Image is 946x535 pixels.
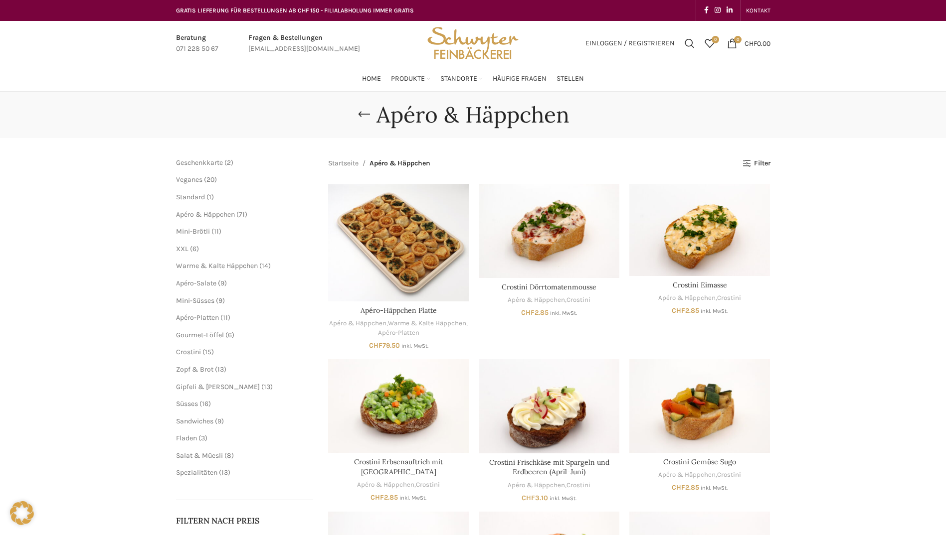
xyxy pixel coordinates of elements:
[214,227,219,236] span: 11
[745,39,757,47] span: CHF
[176,175,202,184] a: Veganes
[700,33,720,53] div: Meine Wunschliste
[399,495,426,501] small: inkl. MwSt.
[171,69,775,89] div: Main navigation
[227,158,231,167] span: 2
[663,457,736,466] a: Crostini Gemüse Sugo
[521,308,549,317] bdi: 2.85
[479,184,619,277] a: Crostini Dörrtomatenmousse
[672,483,699,492] bdi: 2.85
[176,515,314,526] h5: Filtern nach Preis
[629,359,770,453] a: Crostini Gemüse Sugo
[361,306,437,315] a: Apéro-Häppchen Platte
[391,69,430,89] a: Produkte
[176,331,224,339] a: Gourmet-Löffel
[202,400,208,408] span: 16
[176,193,205,201] a: Standard
[176,468,217,477] a: Spezialitäten
[722,33,775,53] a: 0 CHF0.00
[567,295,590,305] a: Crostini
[176,262,258,270] span: Warme & Kalte Häppchen
[176,434,197,442] a: Fladen
[377,102,569,128] h1: Apéro & Häppchen
[567,481,590,490] a: Crostini
[362,69,381,89] a: Home
[550,495,576,502] small: inkl. MwSt.
[329,319,386,328] a: Apéro & Häppchen
[223,313,228,322] span: 11
[717,293,741,303] a: Crostini
[416,480,440,490] a: Crostini
[370,158,430,169] span: Apéro & Häppchen
[717,470,741,480] a: Crostini
[479,481,619,490] div: ,
[712,36,719,43] span: 0
[701,485,728,491] small: inkl. MwSt.
[328,184,469,301] a: Apéro-Häppchen Platte
[209,193,211,201] span: 1
[629,184,770,275] a: Crostini Eimasse
[522,494,548,502] bdi: 3.10
[248,32,360,55] a: Infobox link
[391,74,425,84] span: Produkte
[493,69,547,89] a: Häufige Fragen
[502,282,596,291] a: Crostini Dörrtomatenmousse
[357,480,414,490] a: Apéro & Häppchen
[557,74,584,84] span: Stellen
[328,359,469,453] a: Crostini Erbsenauftrich mit Philadelphia
[741,0,775,20] div: Secondary navigation
[176,400,198,408] a: Süsses
[369,341,382,350] span: CHF
[508,295,565,305] a: Apéro & Häppchen
[176,417,213,425] span: Sandwiches
[743,159,770,168] a: Filter
[176,210,235,219] a: Apéro & Häppchen
[176,32,218,55] a: Infobox link
[680,33,700,53] div: Suchen
[712,3,724,17] a: Instagram social link
[328,158,430,169] nav: Breadcrumb
[176,7,414,14] span: GRATIS LIEFERUNG FÜR BESTELLUNGEN AB CHF 150 - FILIALABHOLUNG IMMER GRATIS
[701,3,712,17] a: Facebook social link
[371,493,398,502] bdi: 2.85
[201,434,205,442] span: 3
[700,33,720,53] a: 0
[424,21,522,66] img: Bäckerei Schwyter
[440,69,483,89] a: Standorte
[176,348,201,356] span: Crostini
[217,365,224,374] span: 13
[176,365,213,374] a: Zopf & Brot
[176,296,214,305] a: Mini-Süsses
[658,470,716,480] a: Apéro & Häppchen
[489,458,609,477] a: Crostini Frischkäse mit Spargeln und Erdbeeren (April-Juni)
[176,227,210,236] a: Mini-Brötli
[369,341,400,350] bdi: 79.50
[176,383,260,391] a: Gipfeli & [PERSON_NAME]
[371,493,384,502] span: CHF
[218,296,222,305] span: 9
[508,481,565,490] a: Apéro & Häppchen
[557,69,584,89] a: Stellen
[585,40,675,47] span: Einloggen / Registrieren
[746,0,770,20] a: KONTAKT
[745,39,770,47] bdi: 0.00
[176,245,189,253] span: XXL
[227,451,231,460] span: 8
[493,74,547,84] span: Häufige Fragen
[658,293,716,303] a: Apéro & Häppchen
[362,74,381,84] span: Home
[220,279,224,287] span: 9
[522,494,535,502] span: CHF
[176,279,216,287] a: Apéro-Salate
[724,3,736,17] a: Linkedin social link
[206,175,214,184] span: 20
